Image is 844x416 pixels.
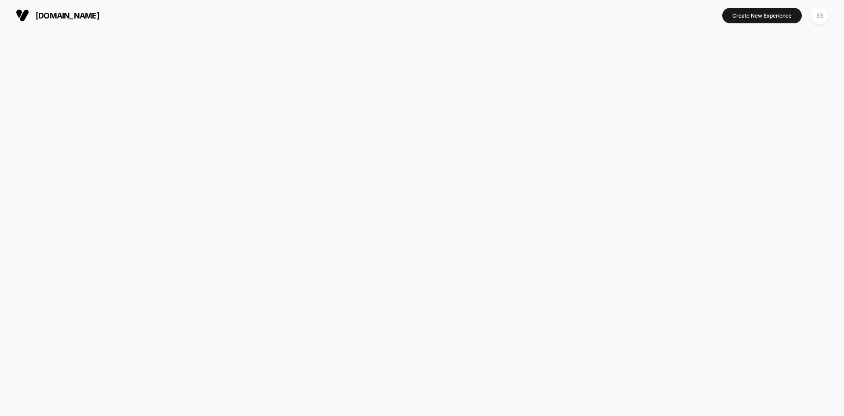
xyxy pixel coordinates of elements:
div: ES [811,7,828,24]
button: Create New Experience [722,8,802,23]
button: ES [808,7,831,25]
span: [DOMAIN_NAME] [36,11,99,20]
img: Visually logo [16,9,29,22]
button: [DOMAIN_NAME] [13,8,102,22]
